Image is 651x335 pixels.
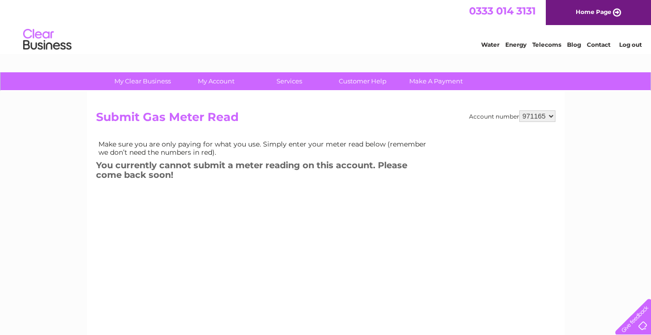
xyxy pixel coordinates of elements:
div: Account number [469,110,555,122]
a: My Account [176,72,256,90]
h3: You currently cannot submit a meter reading on this account. Please come back soon! [96,159,434,185]
a: Contact [587,41,610,48]
a: Make A Payment [396,72,476,90]
a: Services [249,72,329,90]
a: Log out [619,41,642,48]
h2: Submit Gas Meter Read [96,110,555,129]
a: My Clear Business [103,72,182,90]
a: Energy [505,41,526,48]
a: Blog [567,41,581,48]
a: Customer Help [323,72,402,90]
a: Water [481,41,499,48]
img: logo.png [23,25,72,54]
a: Telecoms [532,41,561,48]
a: 0333 014 3131 [469,5,536,17]
td: Make sure you are only paying for what you use. Simply enter your meter read below (remember we d... [96,138,434,158]
div: Clear Business is a trading name of Verastar Limited (registered in [GEOGRAPHIC_DATA] No. 3667643... [98,5,554,47]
